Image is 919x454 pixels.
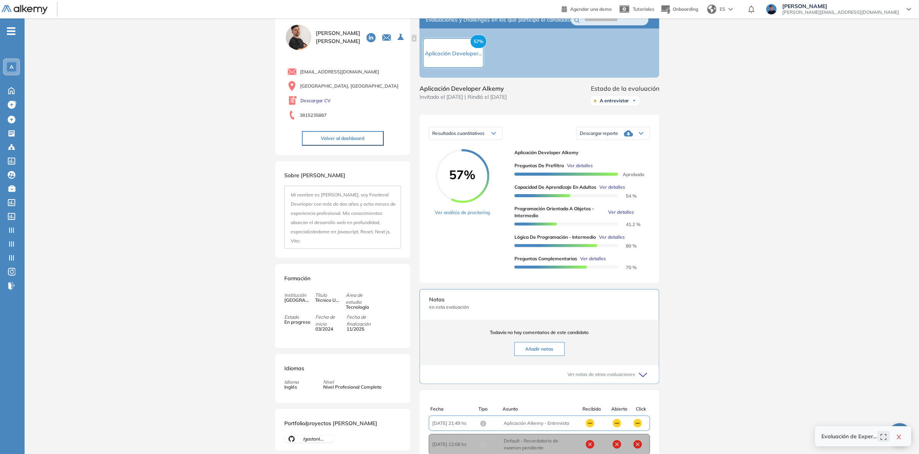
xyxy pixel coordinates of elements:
[300,97,331,104] a: Descargar CV
[300,112,327,119] span: 3815235887
[429,304,650,311] span: en esta evaluación
[567,162,593,169] span: Ver detalles
[720,6,725,13] span: ES
[881,434,887,440] span: expand
[514,234,596,241] span: Lógica de Programación - Intermedio
[596,234,625,241] button: Ver detalles
[395,30,408,44] button: Seleccione la evaluación activa
[284,297,310,304] span: [GEOGRAPHIC_DATA]
[821,433,878,440] h4: Evaluación de Experiencia
[514,205,605,219] span: Programación Orientada a Objetos - Intermedio
[707,5,717,14] img: world
[896,434,902,440] span: close
[564,162,593,169] button: Ver detalles
[673,6,698,12] span: Onboarding
[347,314,378,328] span: Fecha de finalización
[346,292,377,306] span: Área de estudio
[323,384,382,391] span: Nivel Profesional Completo
[7,30,15,32] i: -
[596,184,625,191] button: Ver detalles
[284,23,313,52] img: PROFILE_MENU_LOGO_USER
[315,297,341,304] span: Técnico Universitario en Programación
[580,130,618,136] span: Descargar reporte
[570,6,612,12] span: Agendar una demo
[600,98,629,104] span: A entrevistar
[514,162,564,169] span: Preguntas de Prefiltro
[429,296,650,304] span: Notas
[577,255,606,262] button: Ver detalles
[567,371,635,378] span: Ver notas de otras evaluaciones
[315,326,342,333] span: 03/2024
[728,8,733,11] img: arrow
[514,149,644,156] span: Aplicación Developer Alkemy
[632,406,650,412] div: Click
[429,329,650,336] span: Todavía no hay comentarios de este candidato
[607,406,632,412] div: Abierto
[608,209,634,216] span: Ver detalles
[617,171,645,177] span: Aprobado
[315,314,346,328] span: Fecha de inicio
[878,431,890,442] button: expand
[514,342,565,356] button: Añadir notas
[591,84,659,93] span: Estado de la evaluación
[284,365,304,372] span: Idiomas
[617,221,641,227] span: 41.2 %
[315,292,346,299] span: Título
[347,326,373,333] span: 11/2025
[599,184,625,191] span: Ver detalles
[303,436,325,442] span: /gastonlopezt
[2,5,48,15] img: Logo
[420,84,507,93] span: Aplicación Developer Alkemy
[432,441,480,448] span: [DATE] 12:08 hs
[289,436,295,442] img: LOGO
[284,420,377,427] span: Portfolio/proyectos [PERSON_NAME]
[284,384,299,391] span: Inglés
[426,16,571,24] span: Evaluaciones y challenges en los que participó el candidato
[576,406,607,412] div: Recibido
[10,64,13,70] span: A
[782,3,899,9] span: [PERSON_NAME]
[580,255,606,262] span: Ver detalles
[782,9,899,15] span: [PERSON_NAME][EMAIL_ADDRESS][DOMAIN_NAME]
[291,192,396,244] span: Mi nombre es [PERSON_NAME], soy Frontend Developer con más de dos años y ocho meses de experienci...
[617,243,637,249] span: 80 %
[323,379,382,386] span: Nivel
[478,406,503,412] div: Tipo
[617,264,637,270] span: 70 %
[300,83,398,90] span: [GEOGRAPHIC_DATA], [GEOGRAPHIC_DATA]
[514,255,577,262] span: Preguntas complementarias
[504,437,575,451] span: Default - Recordatorio de examen pendiente
[435,209,490,216] a: Ver análisis de proctoring
[284,172,345,179] span: Sobre [PERSON_NAME]
[420,93,507,101] span: Invitado el [DATE] | Rindió el [DATE]
[302,131,384,146] button: Volver al dashboard
[284,379,299,386] span: Idioma
[893,431,905,442] button: close
[300,68,379,75] span: [EMAIL_ADDRESS][DOMAIN_NAME]
[432,420,480,427] span: [DATE] 21:49 hs
[617,193,637,199] span: 54 %
[284,319,310,326] span: En progreso
[470,35,487,48] span: 57%
[430,406,478,412] div: Fecha
[632,98,637,103] img: Ícono de flecha
[284,314,315,321] span: Estado
[660,1,698,18] button: Onboarding
[284,275,310,282] span: Formación
[346,304,372,311] span: Tecnología
[503,406,575,412] div: Asunto
[425,50,482,57] span: Aplicación Developer...
[599,234,625,241] span: Ver detalles
[316,29,360,45] span: [PERSON_NAME] [PERSON_NAME]
[633,6,654,12] span: Tutoriales
[432,130,484,136] span: Resultados cuantitativos
[436,168,489,181] span: 57%
[504,420,575,427] span: Aplicación Alkemy - Entrevista
[605,209,634,216] button: Ver detalles
[284,292,315,299] span: Institución
[562,4,612,13] a: Agendar una demo
[514,184,596,191] span: Capacidad de Aprendizaje en Adultos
